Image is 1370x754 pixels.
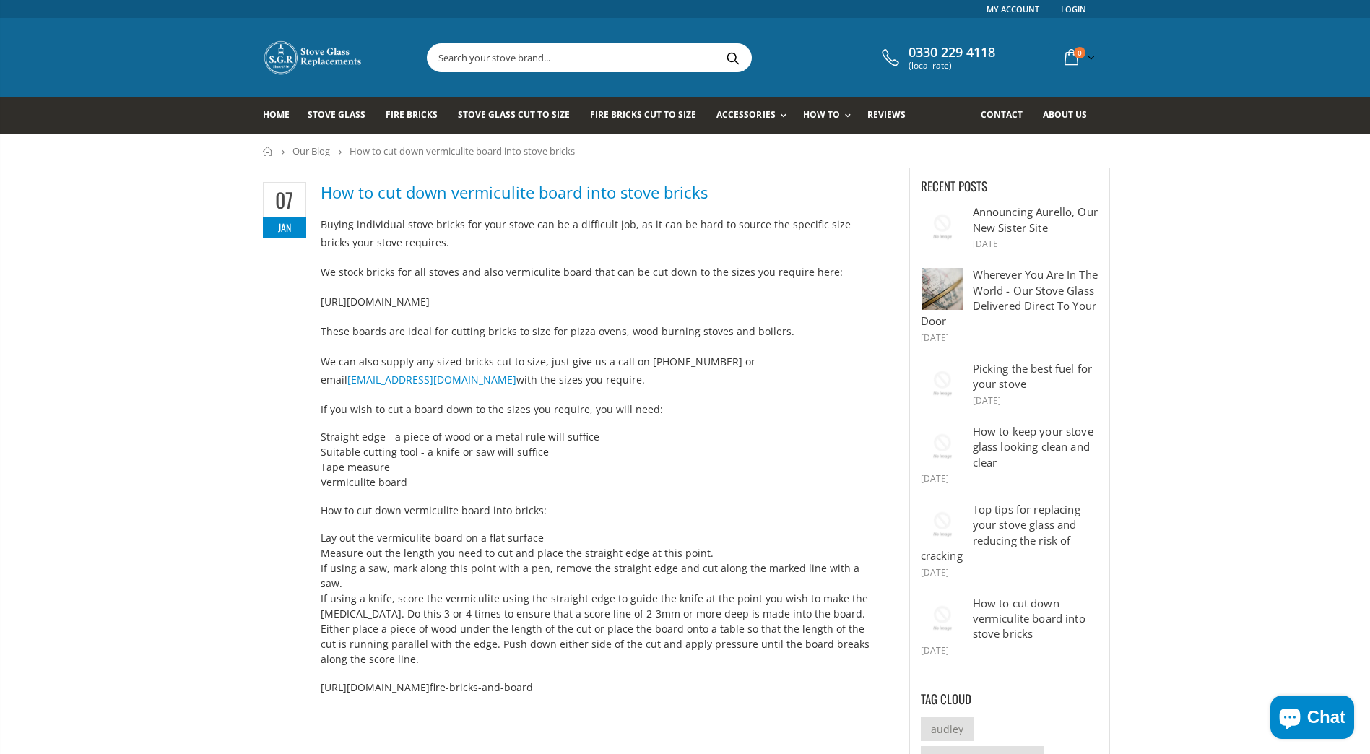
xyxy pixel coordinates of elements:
[321,352,870,389] p: We can also supply any sized bricks cut to size, just give us a call on [PHONE_NUMBER] or email w...
[321,429,870,444] li: Straight edge - a piece of wood or a metal rule will suffice
[981,108,1023,121] span: Contact
[263,97,300,134] a: Home
[973,424,1093,469] a: How to keep your stove glass looking clean and clear
[321,459,870,474] li: Tape measure
[590,108,696,121] span: Fire Bricks Cut To Size
[458,97,581,134] a: Stove Glass Cut To Size
[263,182,891,204] a: How to cut down vermiculite board into stove bricks
[321,680,430,694] span: [URL][DOMAIN_NAME]
[921,566,949,578] time: [DATE]
[321,546,714,560] span: Measure out the length you need to cut and place the straight edge at this point.
[590,97,707,134] a: Fire Bricks Cut To Size
[1266,695,1358,742] inbox-online-store-chat: Shopify online store chat
[921,179,1098,194] h3: Recent Posts
[716,108,775,121] span: Accessories
[1043,108,1087,121] span: About us
[350,144,575,157] span: How to cut down vermiculite board into stove bricks
[321,292,870,311] p: [URL][DOMAIN_NAME]
[878,45,995,71] a: 0330 229 4118 (local rate)
[921,502,1080,563] a: Top tips for replacing your stove glass and reducing the risk of cracking
[981,97,1033,134] a: Contact
[909,61,995,71] span: (local rate)
[921,267,1098,328] a: Wherever You Are In The World - Our Stove Glass Delivered Direct To Your Door
[973,596,1085,641] a: How to cut down vermiculite board into stove bricks
[428,44,913,71] input: Search your stove brand...
[973,394,1001,407] time: [DATE]
[921,331,949,344] time: [DATE]
[321,561,859,590] span: If using a saw, mark along this point with a pen, remove the straight edge and cut along the mark...
[973,204,1098,234] a: Announcing Aurello, Our New Sister Site
[386,97,448,134] a: Fire Bricks
[321,444,870,459] li: Suitable cutting tool - a knife or saw will suffice
[386,108,438,121] span: Fire Bricks
[263,108,290,121] span: Home
[803,97,858,134] a: How To
[973,361,1093,391] a: Picking the best fuel for your stove
[263,40,364,76] img: Stove Glass Replacement
[321,263,870,281] p: We stock bricks for all stoves and also vermiculite board that can be cut down to the sizes you r...
[921,472,949,485] time: [DATE]
[1059,43,1098,71] a: 0
[292,144,330,157] a: Our Blog
[321,474,870,490] li: Vermiculite board
[973,238,1001,250] time: [DATE]
[308,97,376,134] a: Stove Glass
[263,217,306,238] span: Jan
[321,400,870,418] p: If you wish to cut a board down to the sizes you require, you will need:
[263,147,274,156] a: Home
[867,108,906,121] span: Reviews
[321,322,870,340] p: These boards are ideal for cutting bricks to size for pizza ovens, wood burning stoves and boilers.
[347,373,516,386] a: [EMAIL_ADDRESS][DOMAIN_NAME]
[430,680,533,694] span: fire-bricks-and-board
[716,97,793,134] a: Accessories
[909,45,995,61] span: 0330 229 4118
[1074,47,1085,58] span: 0
[717,44,750,71] button: Search
[308,108,365,121] span: Stove Glass
[458,108,570,121] span: Stove Glass Cut To Size
[321,501,870,519] p: How to cut down vermiculite board into bricks:
[867,97,916,134] a: Reviews
[921,692,1098,706] h3: Tag Cloud
[921,644,949,656] time: [DATE]
[321,531,544,545] span: Lay out the vermiculite board on a flat surface
[321,215,870,251] p: Buying individual stove bricks for your stove can be a difficult job, as it can be hard to source...
[803,108,840,121] span: How To
[921,717,974,741] a: audley
[321,591,870,666] span: If using a knife, score the vermiculite using the straight edge to guide the knife at the point y...
[263,182,306,217] span: 07
[1043,97,1098,134] a: About us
